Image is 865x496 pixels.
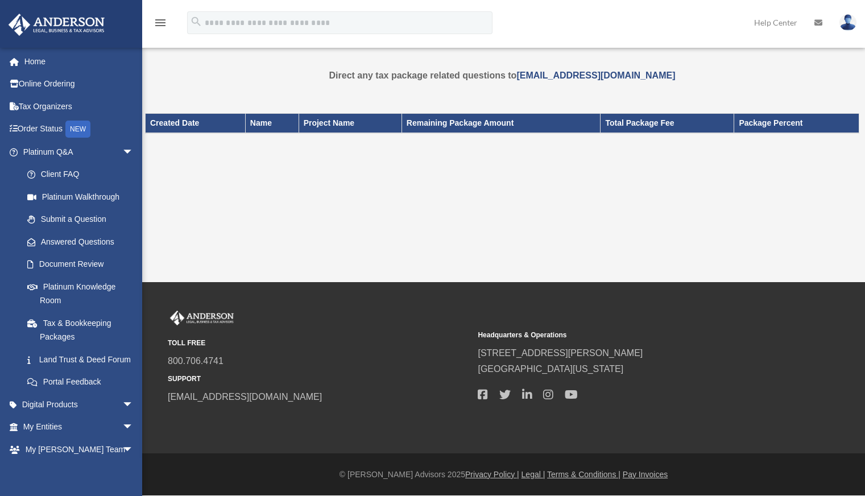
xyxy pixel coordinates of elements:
[522,470,545,479] a: Legal |
[601,114,734,133] th: Total Package Fee
[8,50,151,73] a: Home
[8,393,151,416] a: Digital Productsarrow_drop_down
[122,438,145,461] span: arrow_drop_down
[299,114,402,133] th: Project Name
[146,114,246,133] th: Created Date
[168,337,470,349] small: TOLL FREE
[16,230,151,253] a: Answered Questions
[516,71,675,80] a: [EMAIL_ADDRESS][DOMAIN_NAME]
[16,253,151,276] a: Document Review
[154,16,167,30] i: menu
[5,14,108,36] img: Anderson Advisors Platinum Portal
[8,438,151,461] a: My [PERSON_NAME] Teamarrow_drop_down
[168,392,322,402] a: [EMAIL_ADDRESS][DOMAIN_NAME]
[16,348,151,371] a: Land Trust & Deed Forum
[190,15,202,28] i: search
[329,71,676,80] strong: Direct any tax package related questions to
[402,114,601,133] th: Remaining Package Amount
[65,121,90,138] div: NEW
[734,114,859,133] th: Package Percent
[8,95,151,118] a: Tax Organizers
[16,208,151,231] a: Submit a Question
[245,114,299,133] th: Name
[478,364,623,374] a: [GEOGRAPHIC_DATA][US_STATE]
[16,371,151,394] a: Portal Feedback
[478,329,780,341] small: Headquarters & Operations
[154,20,167,30] a: menu
[142,468,865,482] div: © [PERSON_NAME] Advisors 2025
[168,373,470,385] small: SUPPORT
[8,118,151,141] a: Order StatusNEW
[623,470,668,479] a: Pay Invoices
[839,14,856,31] img: User Pic
[8,416,151,439] a: My Entitiesarrow_drop_down
[8,140,151,163] a: Platinum Q&Aarrow_drop_down
[168,356,224,366] a: 800.706.4741
[8,73,151,96] a: Online Ordering
[16,275,151,312] a: Platinum Knowledge Room
[16,185,151,208] a: Platinum Walkthrough
[122,393,145,416] span: arrow_drop_down
[16,312,145,348] a: Tax & Bookkeeping Packages
[478,348,643,358] a: [STREET_ADDRESS][PERSON_NAME]
[465,470,519,479] a: Privacy Policy |
[122,140,145,164] span: arrow_drop_down
[168,311,236,325] img: Anderson Advisors Platinum Portal
[547,470,620,479] a: Terms & Conditions |
[122,416,145,439] span: arrow_drop_down
[16,163,151,186] a: Client FAQ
